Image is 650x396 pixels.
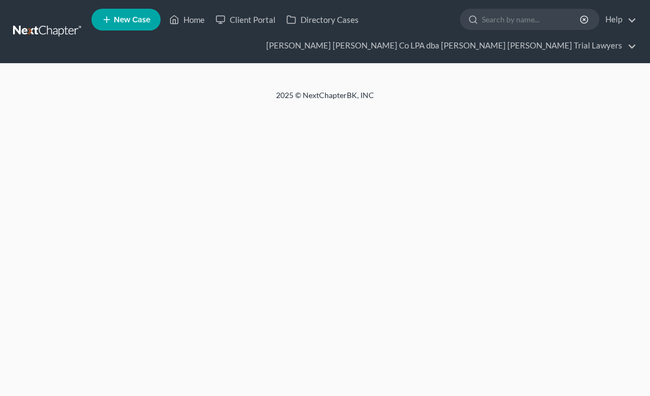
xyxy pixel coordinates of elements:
span: New Case [114,16,150,24]
div: 2025 © NextChapterBK, INC [64,90,586,109]
a: Home [164,10,210,29]
a: [PERSON_NAME] [PERSON_NAME] Co LPA dba [PERSON_NAME] [PERSON_NAME] Trial Lawyers [261,36,636,56]
a: Help [600,10,636,29]
a: Directory Cases [281,10,364,29]
a: Client Portal [210,10,281,29]
input: Search by name... [482,9,581,29]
